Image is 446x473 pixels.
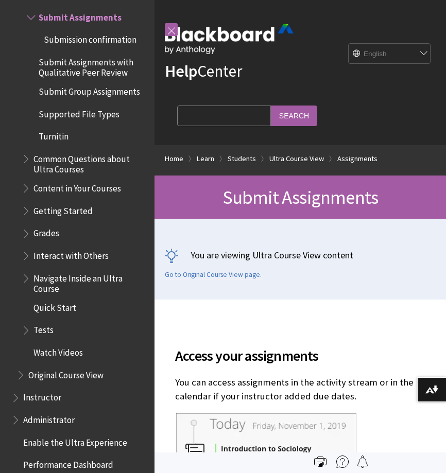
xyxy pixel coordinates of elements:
img: More help [336,456,349,468]
span: Submission confirmation [44,31,136,45]
span: Administrator [23,411,75,425]
span: Getting Started [33,202,93,216]
a: HelpCenter [165,61,242,81]
span: Interact with Others [33,247,109,261]
span: Content in Your Courses [33,180,121,194]
span: Turnitin [39,128,68,142]
a: Learn [197,152,214,165]
span: Submit Assignments [39,9,122,23]
a: Students [228,152,256,165]
span: Tests [33,322,54,336]
span: Original Course View [28,366,104,380]
img: Follow this page [356,456,369,468]
a: Go to Original Course View page. [165,270,262,279]
span: Submit Assignments [222,185,379,209]
span: Grades [33,225,59,239]
a: Home [165,152,183,165]
span: Watch Videos [33,344,83,358]
p: You are viewing Ultra Course View content [165,249,436,261]
span: Performance Dashboard [23,457,113,470]
input: Search [271,106,317,126]
span: Submit Group Assignments [39,83,140,97]
span: Quick Start [33,299,76,313]
span: Common Questions about Ultra Courses [33,150,147,174]
select: Site Language Selector [349,44,431,64]
img: Print [314,456,327,468]
span: Access your assignments [175,345,425,366]
a: Assignments [337,152,378,165]
span: Submit Assignments with Qualitative Peer Review [39,54,147,78]
a: Ultra Course View [269,152,324,165]
p: You can access assignments in the activity stream or in the calendar if your instructor added due... [175,376,425,402]
span: Navigate Inside an Ultra Course [33,270,147,294]
img: Blackboard by Anthology [165,24,294,54]
span: Supported File Types [39,106,119,119]
span: Instructor [23,389,61,403]
strong: Help [165,61,197,81]
span: Enable the Ultra Experience [23,434,127,448]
